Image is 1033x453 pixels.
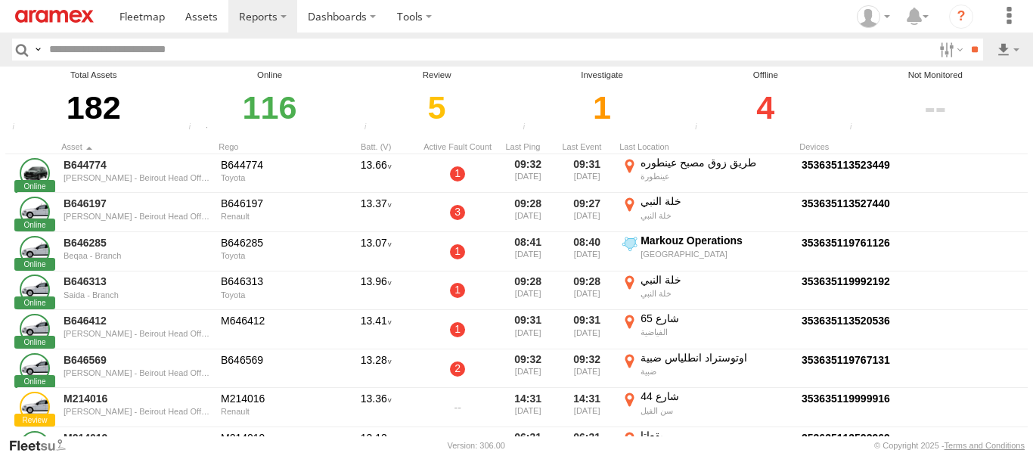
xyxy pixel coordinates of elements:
div: Version: 306.00 [448,441,505,450]
a: M214019 [64,431,210,445]
div: شارع 65 [641,312,791,325]
div: Click to filter by Investigate [518,82,686,134]
div: 13.36 [338,389,414,426]
div: M646412 [221,314,330,327]
label: Search Filter Options [933,39,966,61]
a: Click to View Asset Details [20,158,50,188]
a: Click to View Device Details [802,315,890,327]
label: Search Query [32,39,44,61]
label: Click to View Event Location [619,273,793,309]
div: شارع 44 [641,389,791,403]
div: [PERSON_NAME] - Beirout Head Office [64,329,210,338]
a: Click to View Asset Details [20,314,50,344]
div: Saida - Branch [64,290,210,299]
div: Assets that have not communicated with the server in the last 24hrs [518,123,541,134]
a: 2 [450,361,465,377]
div: 13.66 [338,156,414,192]
a: Visit our Website [8,438,78,453]
a: Click to View Asset Details [20,236,50,266]
div: 182 [8,82,180,134]
div: 09:32 [DATE] [501,156,554,192]
a: B646313 [64,275,210,288]
label: Click to View Event Location [619,194,793,231]
div: Click to filter by Not Monitored [845,82,1025,134]
a: Click to View Device Details [802,275,890,287]
a: B646197 [64,197,210,210]
a: B646412 [64,314,210,327]
div: طريق زوق مصبح عينطوره [641,156,791,169]
div: Renault [221,407,330,416]
div: خلة النبي [641,273,791,287]
a: Click to View Device Details [802,197,890,209]
label: Click to View Event Location [619,351,793,387]
div: Total number of Enabled and Paused Assets [8,123,30,134]
div: Toyota [221,290,330,299]
div: Review [360,69,514,82]
div: Click to Sort [61,141,212,152]
div: Click to Sort [560,141,613,152]
label: Click to View Event Location [619,234,793,270]
a: Click to View Device Details [802,392,890,405]
div: Mazen Siblini [852,5,895,28]
img: aramex-logo.svg [15,10,94,23]
a: Click to View Device Details [802,159,890,171]
div: 09:27 [DATE] [560,194,613,231]
div: عينطورة [641,171,791,182]
a: Click to View Device Details [802,354,890,366]
div: Investigate [518,69,686,82]
label: Click to View Event Location [619,156,793,192]
div: Toyota [221,251,330,260]
i: ? [949,5,973,29]
div: 09:28 [DATE] [501,194,554,231]
div: Click to Sort [219,141,332,152]
a: 1 [450,283,465,298]
div: 08:40 [DATE] [560,234,613,270]
div: Click to filter by Review [360,82,514,134]
div: B646313 [221,275,330,288]
div: ضبية [641,366,791,377]
div: Number of assets that have communicated at least once in the last 6hrs [184,123,206,134]
div: 08:41 [DATE] [501,234,554,270]
div: Assets that have not communicated at least once with the server in the last 6hrs [360,123,383,134]
div: خلة النبي [641,210,791,221]
a: 1 [450,322,465,337]
div: [PERSON_NAME] - Beirout Head Office [64,173,210,182]
div: [PERSON_NAME] - Beirout Head Office [64,212,210,221]
a: 1 [450,166,465,182]
div: Click to filter by Online [184,82,355,134]
label: Export results as... [995,39,1021,61]
div: اوتوستراد انطلياس ضبية [641,351,791,365]
div: خلة النبي [641,288,791,299]
div: B646197 [221,197,330,210]
label: Click to View Event Location [619,389,793,426]
div: 13.96 [338,273,414,309]
div: Click to filter by Offline [690,82,841,134]
div: Beqaa - Branch [64,251,210,260]
div: 09:32 [DATE] [560,351,613,387]
div: خلة النبي [641,194,791,208]
div: Batt. (V) [338,141,414,152]
div: Offline [690,69,841,82]
a: M214016 [64,392,210,405]
div: M214016 [221,392,330,405]
div: 13.37 [338,194,414,231]
div: 14:31 [DATE] [501,389,554,426]
div: Assets that have not communicated at least once with the server in the last 48hrs [690,123,713,134]
div: 09:31 [DATE] [501,312,554,348]
div: © Copyright 2025 - [874,441,1025,450]
div: 09:32 [DATE] [501,351,554,387]
a: 1 [450,244,465,259]
div: [PERSON_NAME] - Beirout Head Office [64,407,210,416]
div: 09:31 [DATE] [560,312,613,348]
div: B646569 [221,353,330,367]
a: B646285 [64,236,210,250]
a: Click to View Device Details [802,432,890,444]
a: Click to View Asset Details [20,353,50,383]
a: Click to View Asset Details [20,392,50,422]
div: 09:28 [DATE] [560,273,613,309]
a: 3 [450,205,465,220]
div: M214019 [221,431,330,445]
label: Click to View Event Location [619,312,793,348]
a: Click to View Device Details [802,237,890,249]
a: B646569 [64,353,210,367]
